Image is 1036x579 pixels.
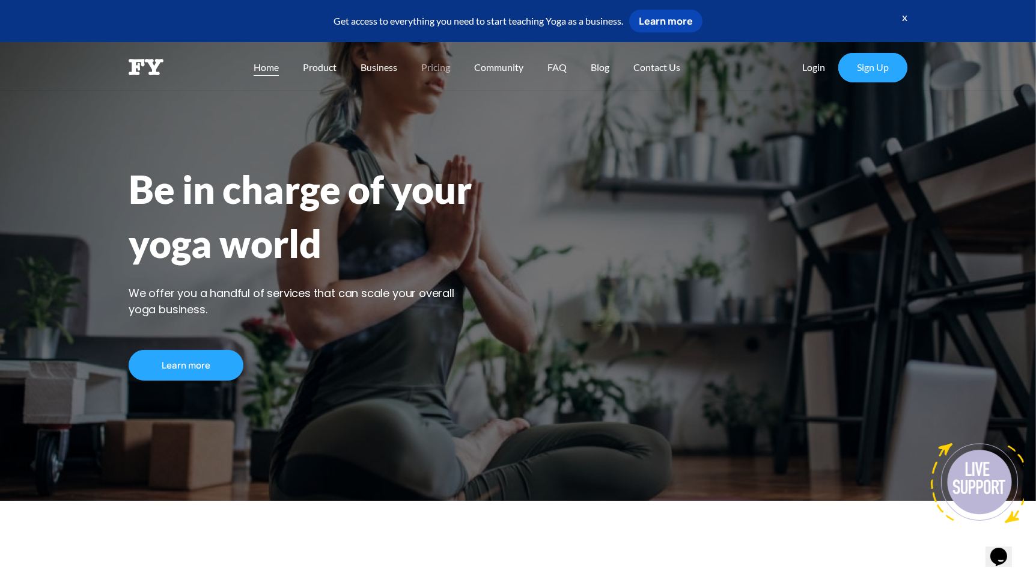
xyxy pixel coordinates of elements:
a: Blog [579,60,621,72]
iframe: chat widget [986,531,1024,567]
p: We offer you a handful of services that can scale your overall yoga business. [129,285,907,317]
a: Contact Us [621,60,692,72]
img: Chat attention grabber [5,5,103,85]
a: Sign Up [838,53,907,82]
span: Learn more [162,359,210,372]
span: Sign Up [857,61,889,73]
a: Business [349,60,409,72]
a: FAQ [535,60,579,72]
iframe: chat widget [926,438,1024,528]
span: FAQ [547,61,567,73]
a: Community [462,60,535,72]
a: Product [291,60,349,72]
a: Home [242,60,291,72]
a: Learn more [629,10,702,32]
span: Pricing [421,61,450,73]
span: Community [474,61,523,73]
a: FavYogis [129,42,163,90]
span: Home [254,61,279,73]
a: Learn more [129,350,243,381]
span: Business [361,61,397,73]
span: Product [303,61,337,73]
span: Login [802,61,825,73]
span: Blog [591,61,609,73]
a: Pricing [409,60,462,72]
h3: Be in charge of your yoga world [129,162,907,270]
a: Login [790,60,837,72]
span: Contact Us [633,61,680,73]
img: FavYogis [129,59,163,75]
